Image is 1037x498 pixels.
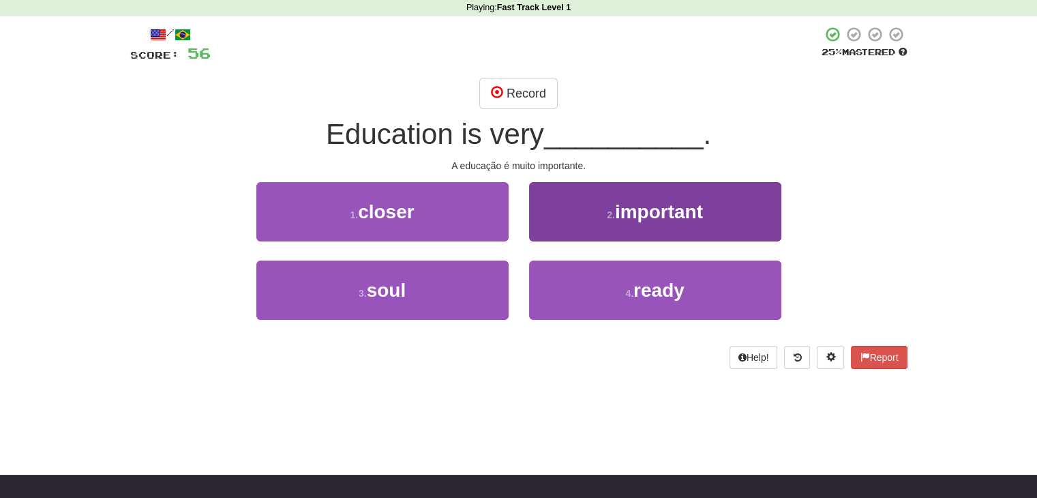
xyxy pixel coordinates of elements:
small: 4 . [625,288,633,299]
button: 1.closer [256,182,509,241]
button: 2.important [529,182,781,241]
span: . [703,118,711,150]
span: 56 [187,44,211,61]
button: Report [851,346,907,369]
span: ready [633,280,685,301]
small: 2 . [607,209,615,220]
button: 4.ready [529,261,781,320]
span: __________ [544,118,704,150]
span: Score: [130,49,179,61]
button: Help! [730,346,778,369]
small: 1 . [350,209,358,220]
strong: Fast Track Level 1 [497,3,571,12]
span: closer [358,201,415,222]
div: Mastered [822,46,907,59]
span: 25 % [822,46,842,57]
div: A educação é muito importante. [130,159,907,173]
small: 3 . [359,288,367,299]
div: / [130,26,211,43]
button: Round history (alt+y) [784,346,810,369]
button: Record [479,78,558,109]
span: soul [367,280,406,301]
button: 3.soul [256,261,509,320]
span: Education is very [326,118,544,150]
span: important [615,201,703,222]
